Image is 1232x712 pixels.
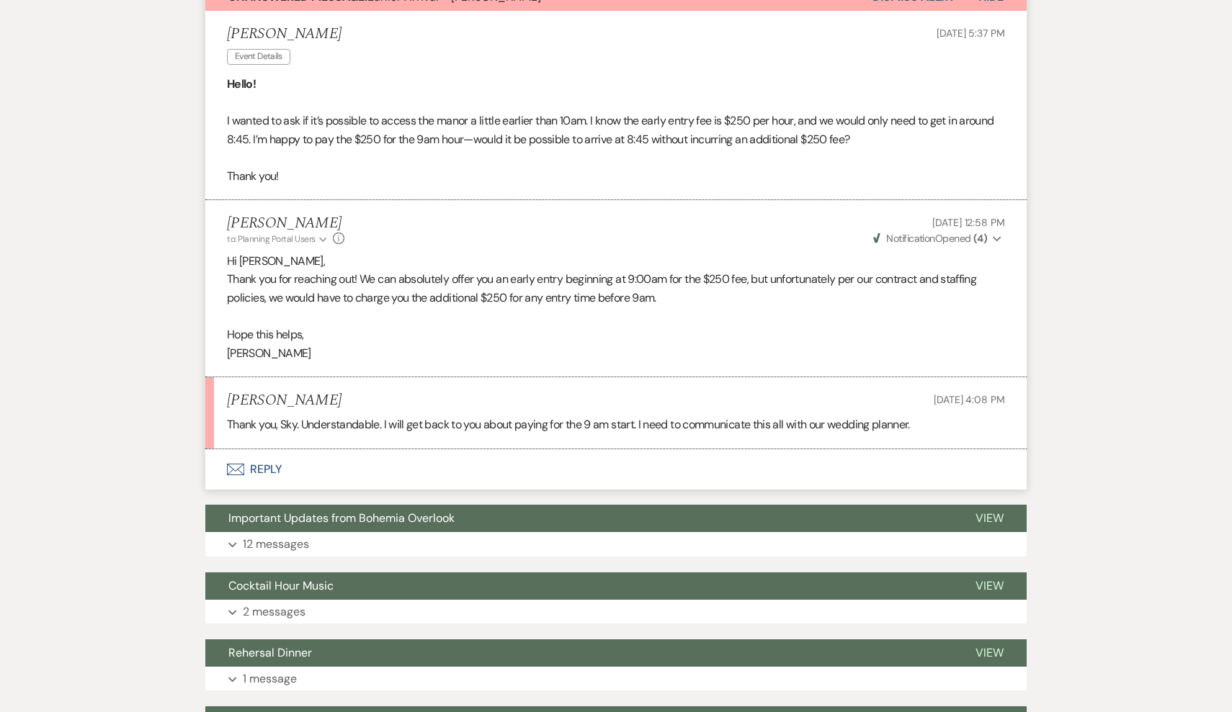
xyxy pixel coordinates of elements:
p: Hope this helps, [227,325,1005,344]
span: Important Updates from Bohemia Overlook [228,510,455,526]
button: 2 messages [205,600,1027,624]
span: View [976,578,1004,593]
strong: Hello! [227,76,256,91]
button: Rehersal Dinner [205,639,952,667]
p: [PERSON_NAME] [227,344,1005,363]
span: Opened [873,232,987,245]
button: View [952,572,1027,600]
h5: [PERSON_NAME] [227,392,342,410]
button: Reply [205,449,1027,490]
p: Thank you, Sky. Understandable. I will get back to you about paying for the 9 am start. I need to... [227,415,1005,434]
span: [DATE] 12:58 PM [932,216,1005,229]
h5: [PERSON_NAME] [227,25,342,43]
button: NotificationOpened (4) [871,231,1005,246]
strong: ( 4 ) [973,232,987,245]
span: to: Planning Portal Users [227,233,316,245]
button: to: Planning Portal Users [227,233,329,245]
span: View [976,645,1004,660]
p: 12 messages [243,535,309,554]
p: Thank you! [227,167,1005,186]
button: 12 messages [205,532,1027,556]
button: Important Updates from Bohemia Overlook [205,505,952,532]
span: Event Details [227,49,290,64]
p: 2 messages [243,603,305,621]
span: [DATE] 4:08 PM [934,393,1005,406]
span: Rehersal Dinner [228,645,312,660]
p: 1 message [243,670,297,688]
span: Notification [886,232,934,245]
p: I wanted to ask if it’s possible to access the manor a little earlier than 10am. I know the early... [227,112,1005,148]
span: [DATE] 5:37 PM [937,27,1005,40]
span: View [976,510,1004,526]
span: Cocktail Hour Music [228,578,334,593]
h5: [PERSON_NAME] [227,215,344,233]
button: View [952,505,1027,532]
button: View [952,639,1027,667]
p: Hi [PERSON_NAME], [227,252,1005,271]
button: Cocktail Hour Music [205,572,952,600]
span: Thank you for reaching out! We can absolutely offer you an early entry beginning at 9:00am for th... [227,271,976,305]
button: 1 message [205,667,1027,691]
